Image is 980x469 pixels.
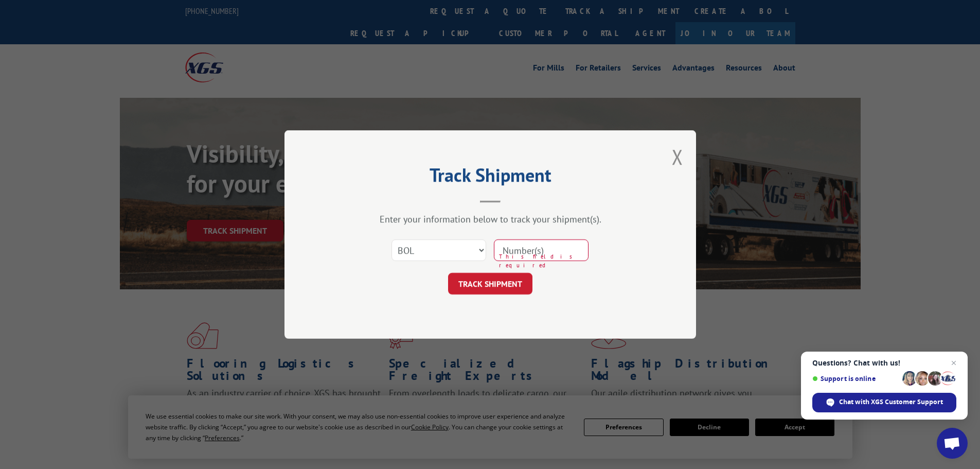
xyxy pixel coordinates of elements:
[499,252,589,269] span: This field is required
[448,273,532,294] button: TRACK SHIPMENT
[812,359,956,367] span: Questions? Chat with us!
[948,357,960,369] span: Close chat
[812,393,956,412] div: Chat with XGS Customer Support
[494,239,589,261] input: Number(s)
[336,168,645,187] h2: Track Shipment
[812,375,899,383] span: Support is online
[672,143,683,170] button: Close modal
[937,428,968,459] div: Open chat
[336,213,645,225] div: Enter your information below to track your shipment(s).
[839,397,943,407] span: Chat with XGS Customer Support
